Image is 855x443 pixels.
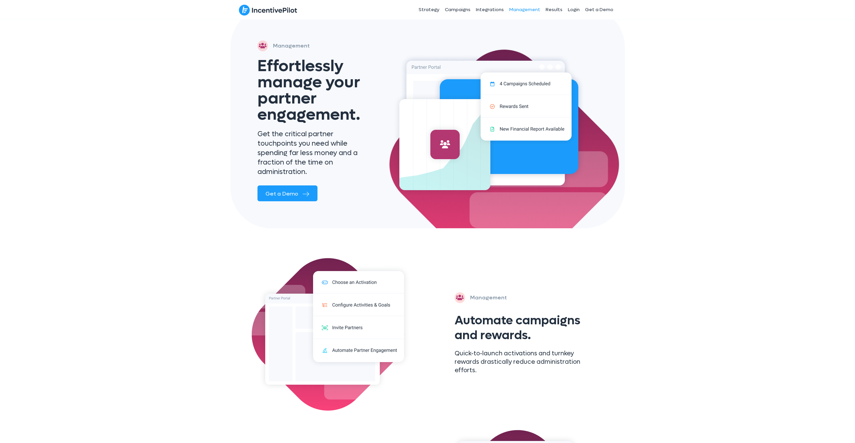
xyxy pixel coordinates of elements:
a: Management [507,1,543,18]
a: Get a Demo [257,185,317,201]
a: Integrations [473,1,507,18]
p: Management [273,41,310,51]
nav: Header Menu [370,1,616,18]
span: Automate campaigns and rewards. [455,313,580,343]
a: Login [565,1,582,18]
a: Strategy [416,1,442,18]
img: management (2) [249,255,424,414]
p: Management [470,293,507,302]
a: Campaigns [442,1,473,18]
span: Get a Demo [266,190,298,197]
a: Get a Demo [582,1,616,18]
p: Get the critical partner touchpoints you need while spending far less money and a fraction of the... [257,129,374,177]
span: Effortlessly manage your partner engagement. [257,55,360,125]
img: management-hero (1) [393,47,585,195]
img: IncentivePilot [239,4,297,16]
a: Results [543,1,565,18]
p: Quick-to-launch activations and turnkey rewards drastically reduce administration efforts. [455,349,591,375]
